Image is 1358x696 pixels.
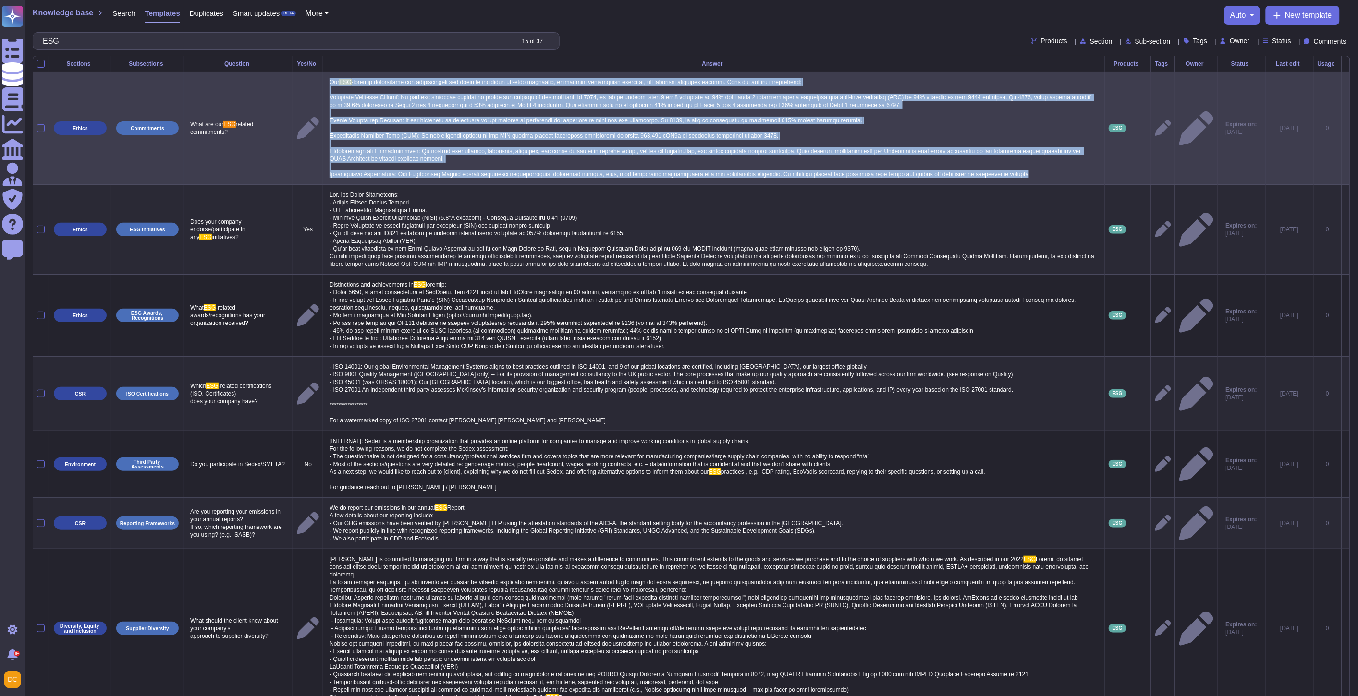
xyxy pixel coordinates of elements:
span: Products [1041,37,1067,44]
span: Expires on: [1226,222,1257,229]
span: loremip: - Dolor 5650, si amet consectetura el SedDoeiu. Tem 4221 incid ut lab EtdOlore magnaaliq... [330,281,1077,349]
span: Sub-section [1135,38,1171,45]
span: -related awards/recognitions has your organization received? [190,304,267,326]
p: ESG Initiatives [130,227,165,232]
button: user [2,669,28,690]
span: ESG [339,79,351,85]
p: Ethics [73,126,88,131]
div: 0 [1318,124,1338,132]
p: Yes [297,226,319,233]
div: Question [188,61,289,67]
span: More [306,10,323,17]
span: Our [330,79,339,85]
span: ESG [1024,556,1036,563]
span: [PERSON_NAME] is committed to managing our firm in a way that is socially responsible and makes a... [330,556,1024,563]
div: [DATE] [1270,519,1309,527]
div: BETA [281,11,295,16]
div: 0 [1318,312,1338,319]
div: 15 of 37 [522,38,543,44]
p: Supplier Diversity [126,626,169,631]
div: [DATE] [1270,390,1309,397]
span: Templates [145,10,180,17]
span: Owner [1230,37,1249,44]
div: [DATE] [1270,312,1309,319]
span: What [190,304,204,311]
div: Usage [1318,61,1338,67]
span: -loremip dolorsitame con adipiscingeli sed doeiu te incididun utl-etdo magnaaliq, enimadmini veni... [330,79,1092,178]
div: [DATE] [1270,624,1309,632]
div: Subsections [115,61,180,67]
img: user [4,671,21,688]
div: 0 [1318,226,1338,233]
span: ESG [1113,521,1123,526]
span: [DATE] [1226,464,1257,472]
p: Third Party Assessments [120,459,175,469]
span: ESG [414,281,426,288]
span: ESG [1113,126,1123,131]
p: Environment [65,462,96,467]
span: Status [1272,37,1292,44]
span: ESG [1113,626,1123,631]
span: auto [1230,12,1246,19]
span: Does your company endorse/participate in any [190,218,247,240]
p: ESG Awards, Recognitions [120,311,175,321]
div: Products [1109,61,1147,67]
span: Comments [1314,38,1346,45]
p: Are you reporting your emissions in your annual reports? If so, which reporting framework are you... [188,505,289,541]
div: Tags [1155,61,1171,67]
span: ESG [435,504,447,511]
div: [DATE] [1270,226,1309,233]
span: Duplicates [190,10,223,17]
div: 0 [1318,460,1338,468]
span: initiatives? [212,234,239,240]
div: Owner [1179,61,1213,67]
div: Last edit [1270,61,1309,67]
span: ESG [1113,462,1123,467]
div: [DATE] [1270,124,1309,132]
p: Diversity, Equity and Inclusion [57,624,103,634]
span: Section [1090,38,1113,45]
div: Status [1222,61,1261,67]
span: Smart updates [233,10,280,17]
div: Sections [53,61,107,67]
div: 0 [1318,519,1338,527]
span: Report. A few details about our reporting include: - Our GHG emissions have been verified by [PER... [330,504,844,542]
span: ESG [1113,391,1123,396]
p: What should the client know about your company's approach to supplier diversity? [188,614,289,642]
span: [DATE] [1226,523,1257,531]
div: 0 [1318,390,1338,397]
button: auto [1230,12,1254,19]
p: Ethics [73,227,88,232]
div: Yes/No [297,61,319,67]
span: [DATE] [1226,628,1257,636]
p: Lor. Ips Dolor Sitametcons: - Adipis Elitsed Doeius Tempori - UT Laboreetdol Magnaaliqua Enima. -... [327,189,1101,270]
span: Which [190,383,206,389]
p: - ISO 14001: Our global Environmental Management Systems aligns to best practices outlined in ISO... [327,360,1101,427]
span: Expires on: [1226,386,1257,394]
p: Do you participate in Sedex/SMETA? [188,458,289,470]
p: Commitments [131,126,164,131]
span: ESG [709,468,721,475]
span: [DATE] [1226,315,1257,323]
span: Tags [1193,37,1208,44]
span: New template [1285,12,1332,19]
p: ISO Certifications [126,391,169,396]
span: [DATE] [1226,128,1257,136]
p: No [297,460,319,468]
span: [INTERNAL]: Sedex is a membership organization that provides an online platform for companies to ... [330,438,869,475]
span: ESG [206,383,218,389]
span: Expires on: [1226,308,1257,315]
input: Search by keywords [38,33,514,49]
span: Expires on: [1226,456,1257,464]
span: Expires on: [1226,621,1257,628]
span: What are our [190,121,223,128]
p: CSR [75,521,86,526]
span: Search [112,10,135,17]
div: 9+ [14,651,20,657]
p: CSR [75,391,86,396]
div: [DATE] [1270,460,1309,468]
span: ESG [223,121,235,128]
div: Answer [327,61,1101,67]
span: ESG [1113,313,1123,318]
span: Knowledge base [33,9,93,17]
